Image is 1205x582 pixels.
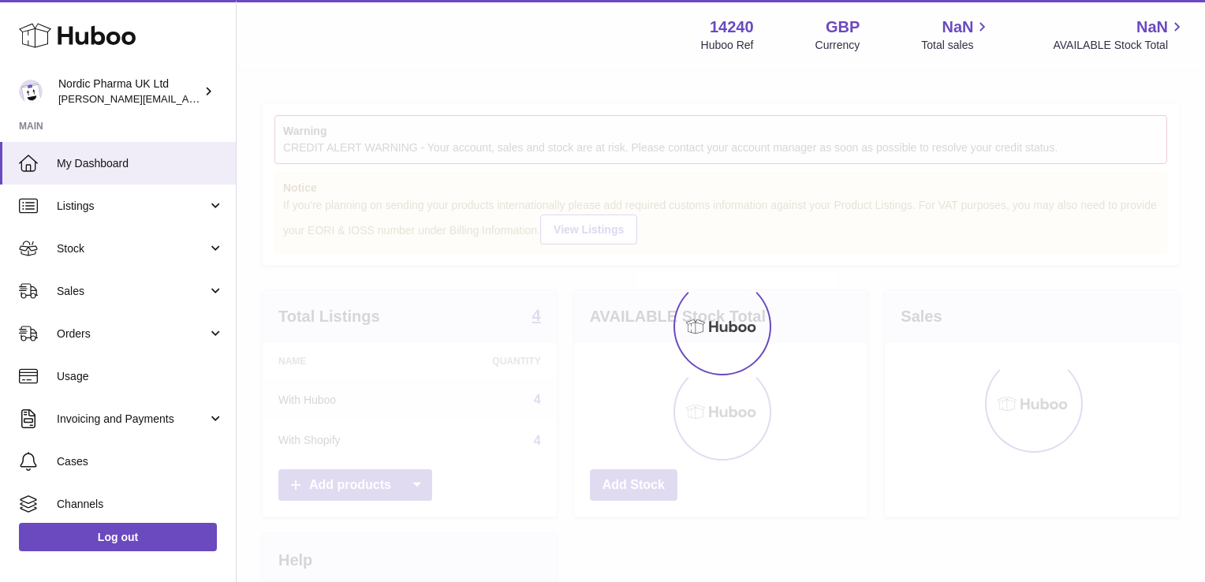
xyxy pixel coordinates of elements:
[1053,38,1186,53] span: AVAILABLE Stock Total
[826,17,860,38] strong: GBP
[19,523,217,551] a: Log out
[710,17,754,38] strong: 14240
[1136,17,1168,38] span: NaN
[57,497,224,512] span: Channels
[921,17,991,53] a: NaN Total sales
[57,412,207,427] span: Invoicing and Payments
[57,156,224,171] span: My Dashboard
[57,284,207,299] span: Sales
[57,241,207,256] span: Stock
[57,326,207,341] span: Orders
[815,38,860,53] div: Currency
[701,38,754,53] div: Huboo Ref
[942,17,973,38] span: NaN
[57,199,207,214] span: Listings
[19,80,43,103] img: joe.plant@parapharmdev.com
[57,369,224,384] span: Usage
[58,76,200,106] div: Nordic Pharma UK Ltd
[1053,17,1186,53] a: NaN AVAILABLE Stock Total
[921,38,991,53] span: Total sales
[58,92,316,105] span: [PERSON_NAME][EMAIL_ADDRESS][DOMAIN_NAME]
[57,454,224,469] span: Cases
